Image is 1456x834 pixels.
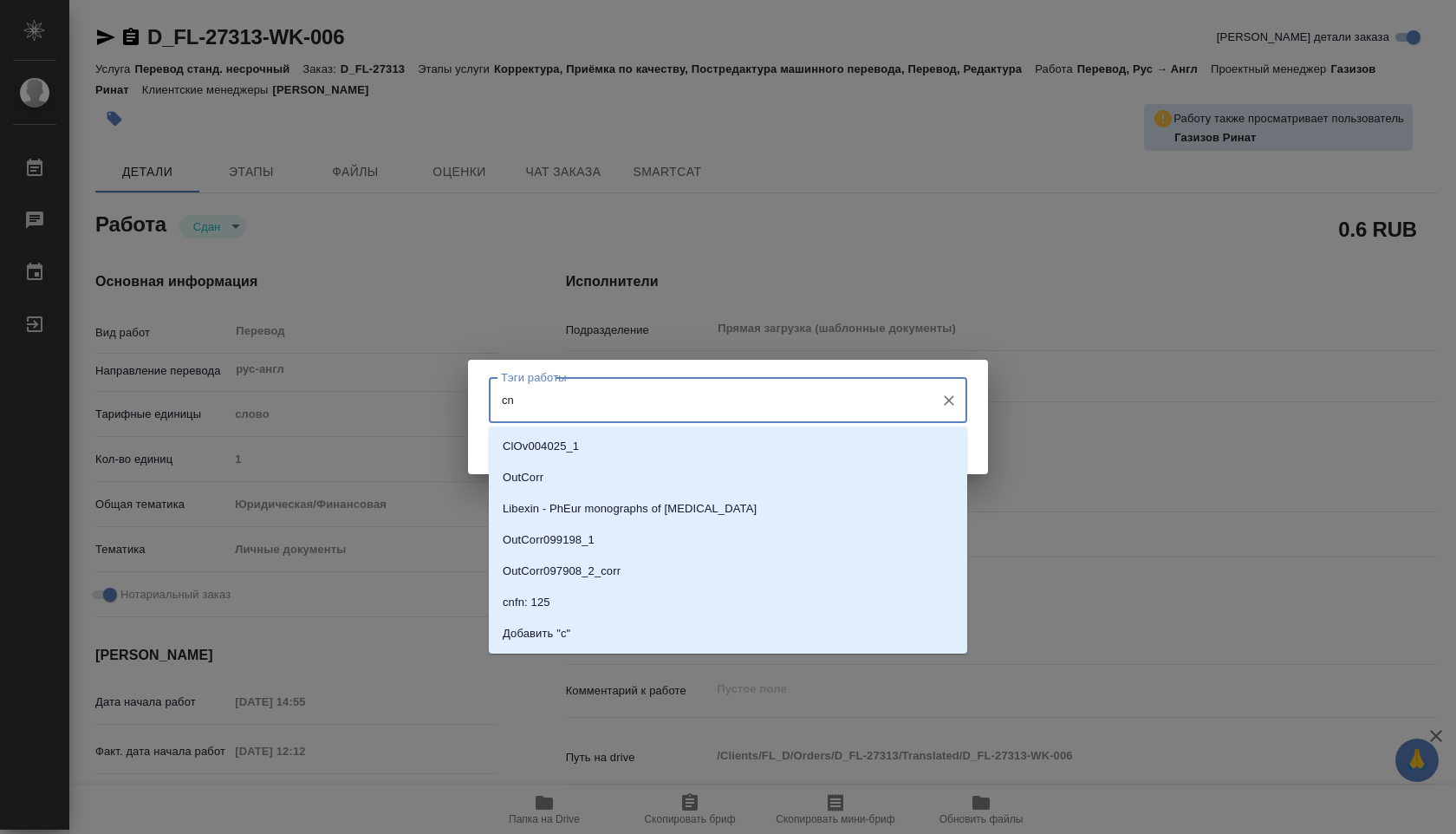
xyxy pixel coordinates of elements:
[503,594,550,611] p: cnfn: 125
[503,625,570,642] p: Добавить "c"
[503,469,543,486] p: OutCorr
[503,531,595,549] p: OutCorr099198_1
[503,563,621,580] p: OutCorr097908_2_corr
[503,438,579,455] p: ClOv004025_1
[503,500,757,518] p: Libexin - PhEur monographs of [MEDICAL_DATA]
[937,388,961,413] button: Очистить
